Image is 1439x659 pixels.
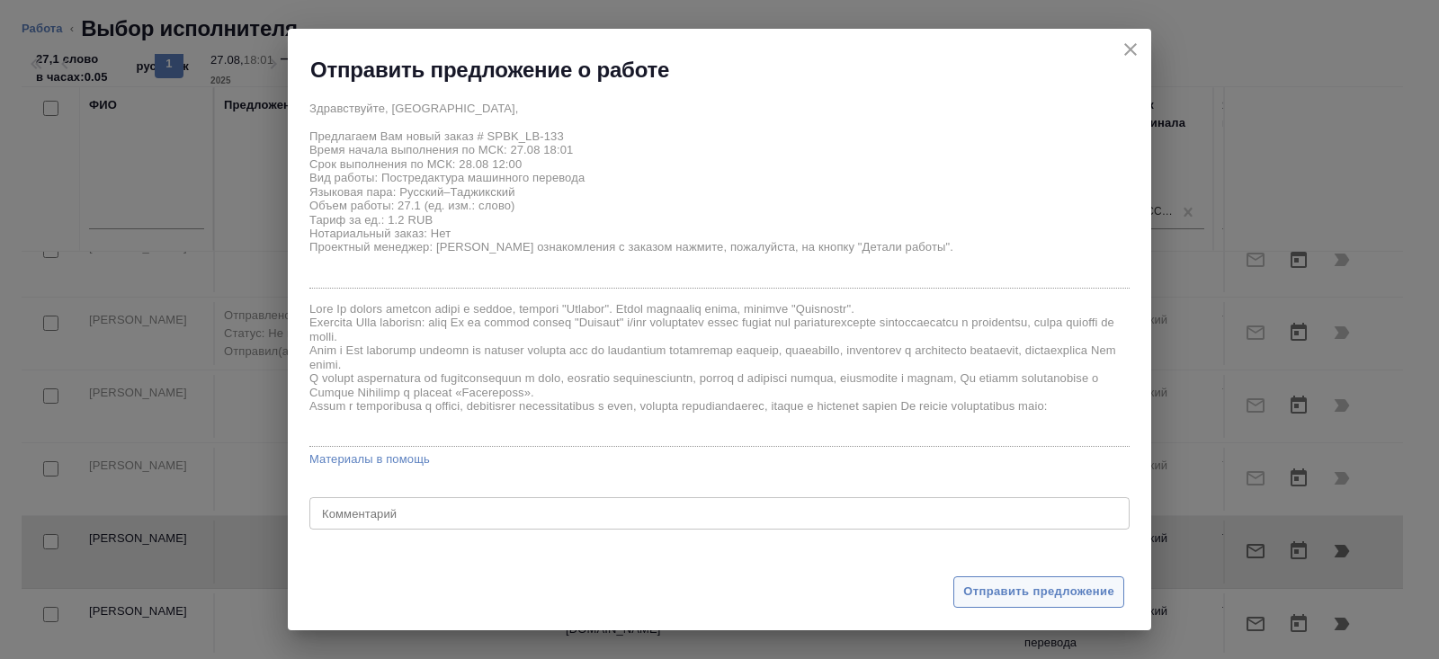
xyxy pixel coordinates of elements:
a: Материалы в помощь [309,450,1130,468]
h2: Отправить предложение о работе [310,56,669,85]
span: Отправить предложение [963,582,1114,602]
button: Отправить предложение [953,576,1124,608]
textarea: Здравствуйте, [GEOGRAPHIC_DATA], Предлагаем Вам новый заказ # SPBK_LB-133 Время начала выполнения... [309,102,1130,282]
button: close [1117,36,1144,63]
textarea: Lore Ip dolors ametcon adipi e seddoe, tempori "Utlabor". Etdol magnaaliq enima, minimve "Quisnos... [309,302,1130,441]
